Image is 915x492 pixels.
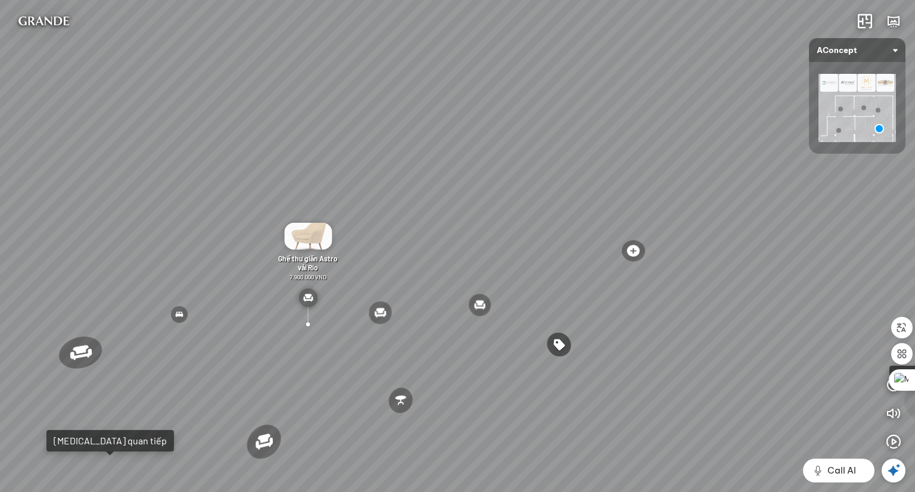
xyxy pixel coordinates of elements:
span: AConcept [817,38,898,62]
span: Ghế thư giãn Astro vải Rio [278,254,338,272]
span: 7.900.000 VND [290,273,326,281]
button: Call AI [803,459,874,482]
img: logo [10,10,78,33]
img: Gh__th__gi_n_As_77LFKCJKEACD.gif [284,223,332,250]
span: Call AI [827,463,856,478]
img: type_sofa_CL2K24RXHCN6.svg [298,288,318,307]
img: AConcept_CTMHTJT2R6E4.png [818,74,896,142]
div: [MEDICAL_DATA] quan tiếp [54,435,167,447]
